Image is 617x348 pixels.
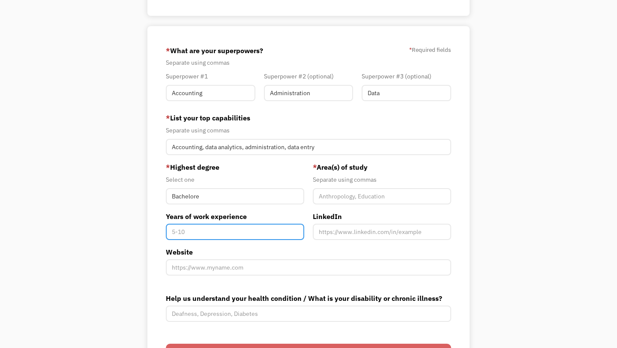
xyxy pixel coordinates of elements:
div: Separate using commas [166,125,451,135]
div: Superpower #1 [166,71,255,81]
input: https://www.linkedin.com/in/example [313,224,451,240]
input: Anthropology, Education [313,188,451,204]
label: Required fields [409,45,451,55]
label: What are your superpowers? [166,44,263,57]
label: Website [166,247,451,257]
div: Select one [166,174,304,185]
div: Separate using commas [313,174,451,185]
label: Years of work experience [166,211,304,222]
input: 5-10 [166,224,304,240]
input: Masters [166,188,304,204]
label: Highest degree [166,162,304,172]
input: https://www.myname.com [166,259,451,276]
label: List your top capabilities [166,113,451,123]
label: LinkedIn [313,211,451,222]
input: Videography, photography, accounting [166,139,451,155]
input: Deafness, Depression, Diabetes [166,306,451,322]
label: Help us understand your health condition / What is your disability or chronic illness? [166,293,451,303]
div: Superpower #2 (optional) [264,71,353,81]
div: Superpower #3 (optional) [362,71,451,81]
label: Area(s) of study [313,162,451,172]
div: Separate using commas [166,57,451,68]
